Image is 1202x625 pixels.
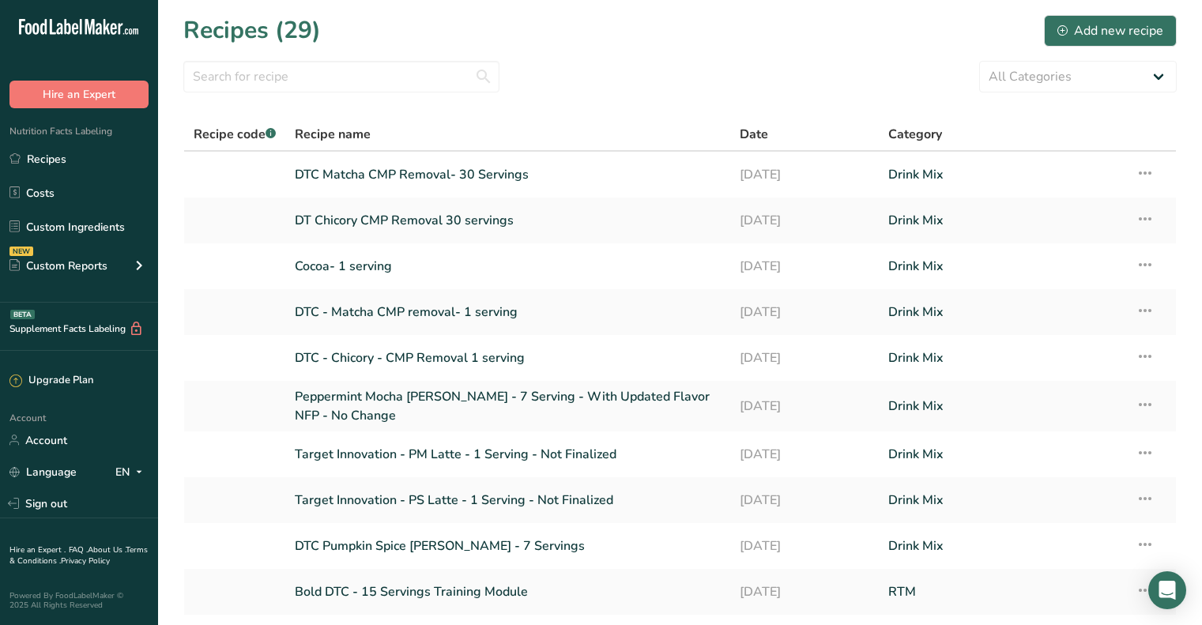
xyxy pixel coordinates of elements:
[1057,21,1163,40] div: Add new recipe
[295,529,721,563] a: DTC Pumpkin Spice [PERSON_NAME] - 7 Servings
[888,529,1117,563] a: Drink Mix
[740,250,869,283] a: [DATE]
[740,296,869,329] a: [DATE]
[740,387,869,425] a: [DATE]
[888,158,1117,191] a: Drink Mix
[740,158,869,191] a: [DATE]
[295,387,721,425] a: Peppermint Mocha [PERSON_NAME] - 7 Serving - With Updated Flavor NFP - No Change
[295,438,721,471] a: Target Innovation - PM Latte - 1 Serving - Not Finalized
[888,125,942,144] span: Category
[888,387,1117,425] a: Drink Mix
[69,544,88,555] a: FAQ .
[740,341,869,375] a: [DATE]
[1148,571,1186,609] div: Open Intercom Messenger
[888,438,1117,471] a: Drink Mix
[295,250,721,283] a: Cocoa- 1 serving
[9,247,33,256] div: NEW
[9,81,149,108] button: Hire an Expert
[10,310,35,319] div: BETA
[888,204,1117,237] a: Drink Mix
[9,258,107,274] div: Custom Reports
[9,544,66,555] a: Hire an Expert .
[61,555,110,567] a: Privacy Policy
[888,484,1117,517] a: Drink Mix
[295,158,721,191] a: DTC Matcha CMP Removal- 30 Servings
[740,125,768,144] span: Date
[9,458,77,486] a: Language
[194,126,276,143] span: Recipe code
[295,204,721,237] a: DT Chicory CMP Removal 30 servings
[295,296,721,329] a: DTC - Matcha CMP removal- 1 serving
[183,13,321,48] h1: Recipes (29)
[9,544,148,567] a: Terms & Conditions .
[740,438,869,471] a: [DATE]
[740,204,869,237] a: [DATE]
[295,575,721,608] a: Bold DTC - 15 Servings Training Module
[183,61,499,92] input: Search for recipe
[295,341,721,375] a: DTC - Chicory - CMP Removal 1 serving
[115,462,149,481] div: EN
[888,575,1117,608] a: RTM
[888,296,1117,329] a: Drink Mix
[88,544,126,555] a: About Us .
[888,250,1117,283] a: Drink Mix
[740,575,869,608] a: [DATE]
[295,484,721,517] a: Target Innovation - PS Latte - 1 Serving - Not Finalized
[9,373,93,389] div: Upgrade Plan
[740,529,869,563] a: [DATE]
[9,591,149,610] div: Powered By FoodLabelMaker © 2025 All Rights Reserved
[1044,15,1177,47] button: Add new recipe
[295,125,371,144] span: Recipe name
[888,341,1117,375] a: Drink Mix
[740,484,869,517] a: [DATE]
